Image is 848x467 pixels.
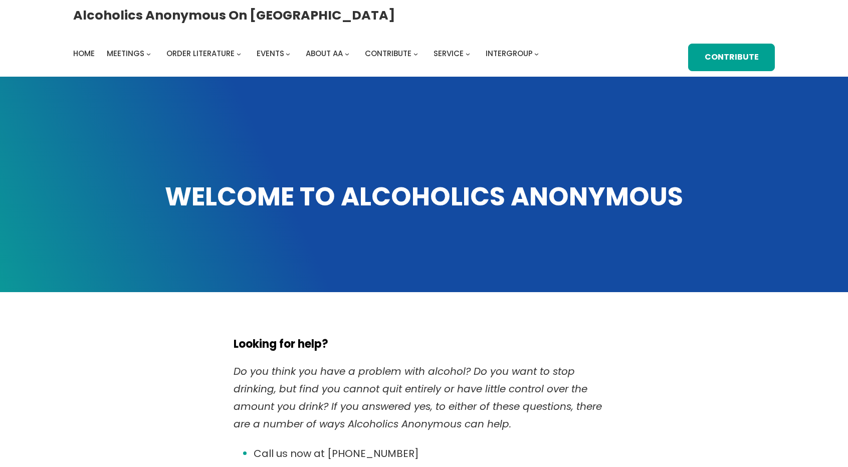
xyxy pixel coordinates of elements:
[73,47,542,61] nav: Intergroup
[434,48,464,59] span: Service
[73,47,95,61] a: Home
[234,338,614,351] h5: Looking for help?
[237,52,241,56] button: Order Literature submenu
[107,48,144,59] span: Meetings
[73,179,775,214] h1: WELCOME TO ALCOHOLICS ANONYMOUS
[257,47,284,61] a: Events
[306,48,343,59] span: About AA
[688,44,775,71] a: Contribute
[534,52,539,56] button: Intergroup submenu
[146,52,151,56] button: Meetings submenu
[234,364,602,431] em: Do you think you have a problem with alcohol? Do you want to stop drinking, but find you cannot q...
[486,47,533,61] a: Intergroup
[254,445,614,462] li: Call us now at [PHONE_NUMBER]
[286,52,290,56] button: Events submenu
[486,48,533,59] span: Intergroup
[365,48,411,59] span: Contribute
[257,48,284,59] span: Events
[73,4,395,27] a: Alcoholics Anonymous on [GEOGRAPHIC_DATA]
[107,47,144,61] a: Meetings
[413,52,418,56] button: Contribute submenu
[434,47,464,61] a: Service
[73,48,95,59] span: Home
[345,52,349,56] button: About AA submenu
[166,48,235,59] span: Order Literature
[466,52,470,56] button: Service submenu
[365,47,411,61] a: Contribute
[306,47,343,61] a: About AA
